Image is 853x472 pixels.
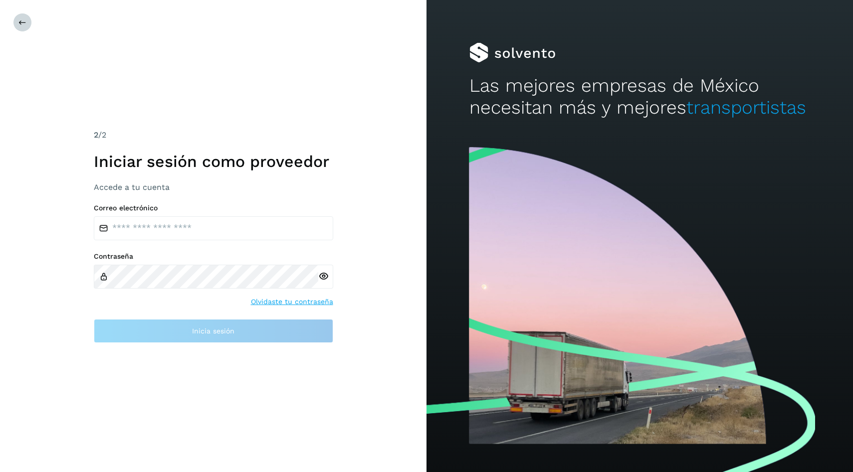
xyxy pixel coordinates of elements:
div: /2 [94,129,333,141]
a: Olvidaste tu contraseña [251,297,333,307]
h3: Accede a tu cuenta [94,182,333,192]
span: transportistas [686,97,806,118]
button: Inicia sesión [94,319,333,343]
span: Inicia sesión [192,327,234,334]
span: 2 [94,130,98,140]
label: Correo electrónico [94,204,333,212]
h2: Las mejores empresas de México necesitan más y mejores [469,75,811,119]
h1: Iniciar sesión como proveedor [94,152,333,171]
label: Contraseña [94,252,333,261]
